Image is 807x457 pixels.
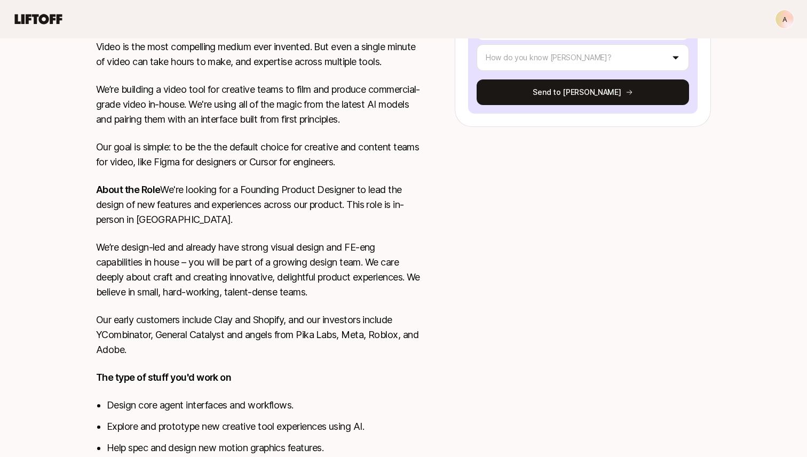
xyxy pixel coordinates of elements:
[96,140,421,170] p: Our goal is simple: to be the the default choice for creative and content teams for video, like F...
[477,79,689,105] button: Send to [PERSON_NAME]
[96,39,421,69] p: Video is the most compelling medium ever invented. But even a single minute of video can take hou...
[96,372,231,383] strong: The type of stuff you'd work on
[775,10,794,29] button: A
[107,440,421,455] li: Help spec and design new motion graphics features.
[782,13,787,26] p: A
[107,419,421,434] li: Explore and prototype new creative tool experiences using AI.
[96,312,421,357] p: Our early customers include Clay and Shopify, and our investors include YCombinator, General Cata...
[96,184,160,195] strong: About the Role
[107,398,421,413] li: Design core agent interfaces and workflows.
[96,182,421,227] p: We're looking for a Founding Product Designer to lead the design of new features and experiences ...
[96,82,421,127] p: We’re building a video tool for creative teams to film and produce commercial-grade video in-hous...
[96,240,421,300] p: We’re design-led and already have strong visual design and FE-eng capabilities in house – you wil...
